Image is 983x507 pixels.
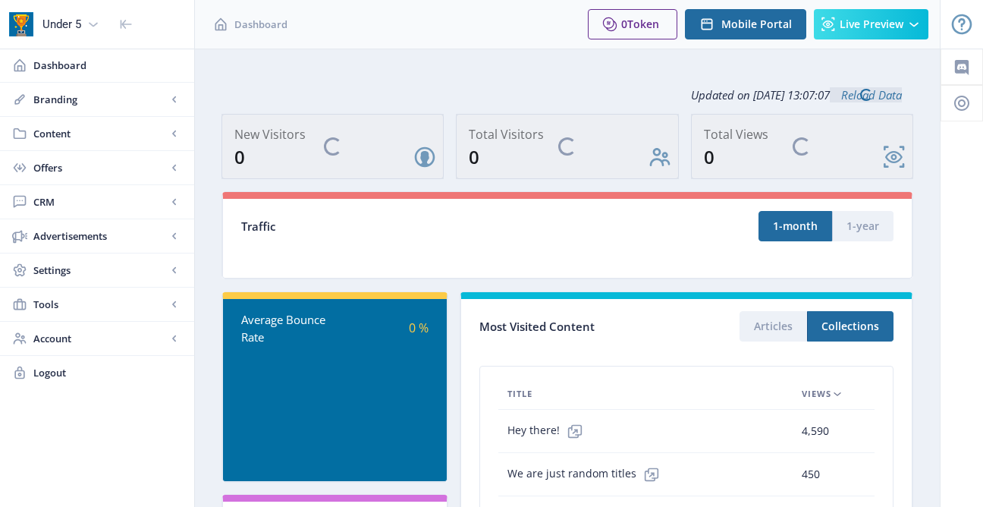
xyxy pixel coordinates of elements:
[802,465,820,483] span: 450
[33,228,167,244] span: Advertisements
[802,385,831,403] span: Views
[830,87,902,102] a: Reload Data
[758,211,832,241] button: 1-month
[685,9,806,39] button: Mobile Portal
[814,9,928,39] button: Live Preview
[9,12,33,36] img: app-icon.png
[221,76,913,114] div: Updated on [DATE] 13:07:07
[33,160,167,175] span: Offers
[840,18,903,30] span: Live Preview
[33,194,167,209] span: CRM
[241,218,567,235] div: Traffic
[832,211,893,241] button: 1-year
[627,17,659,31] span: Token
[721,18,792,30] span: Mobile Portal
[507,385,532,403] span: Title
[33,297,167,312] span: Tools
[241,311,335,345] div: Average Bounce Rate
[33,92,167,107] span: Branding
[33,126,167,141] span: Content
[588,9,677,39] button: 0Token
[33,365,182,380] span: Logout
[479,315,686,339] div: Most Visited Content
[507,416,590,446] span: Hey there!
[409,320,429,336] span: 0 %
[807,311,893,342] button: Collections
[33,263,167,278] span: Settings
[42,8,81,41] div: Under 5
[33,331,167,346] span: Account
[507,459,667,490] span: We are just random titles
[740,311,807,342] button: Articles
[33,58,182,73] span: Dashboard
[234,17,287,32] span: Dashboard
[802,422,829,440] span: 4,590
